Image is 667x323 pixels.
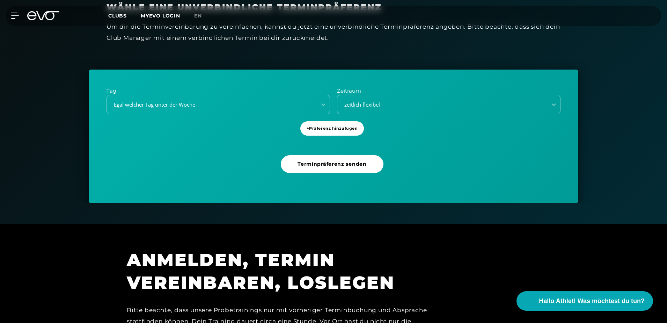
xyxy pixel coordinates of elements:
[127,249,441,294] h1: ANMELDEN, TERMIN VEREINBAREN, LOSLEGEN
[141,13,180,19] a: MYEVO LOGIN
[337,87,560,95] p: Zeitraum
[300,121,367,148] a: +Präferenz hinzufügen
[338,101,542,109] div: zeitlich flexibel
[194,13,202,19] span: en
[281,155,386,186] a: Terminpräferenz senden
[539,296,645,306] span: Hallo Athlet! Was möchtest du tun?
[107,21,560,44] div: Um dir die Terminvereinbarung zu vereinfachen, kannst du jetzt eine unverbindliche Terminpräferen...
[108,13,127,19] span: Clubs
[108,101,312,109] div: Egal welcher Tag unter der Woche
[194,12,210,20] a: en
[107,87,330,95] p: Tag
[108,12,141,19] a: Clubs
[516,291,653,311] button: Hallo Athlet! Was möchtest du tun?
[298,160,366,168] span: Terminpräferenz senden
[307,125,358,131] span: + Präferenz hinzufügen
